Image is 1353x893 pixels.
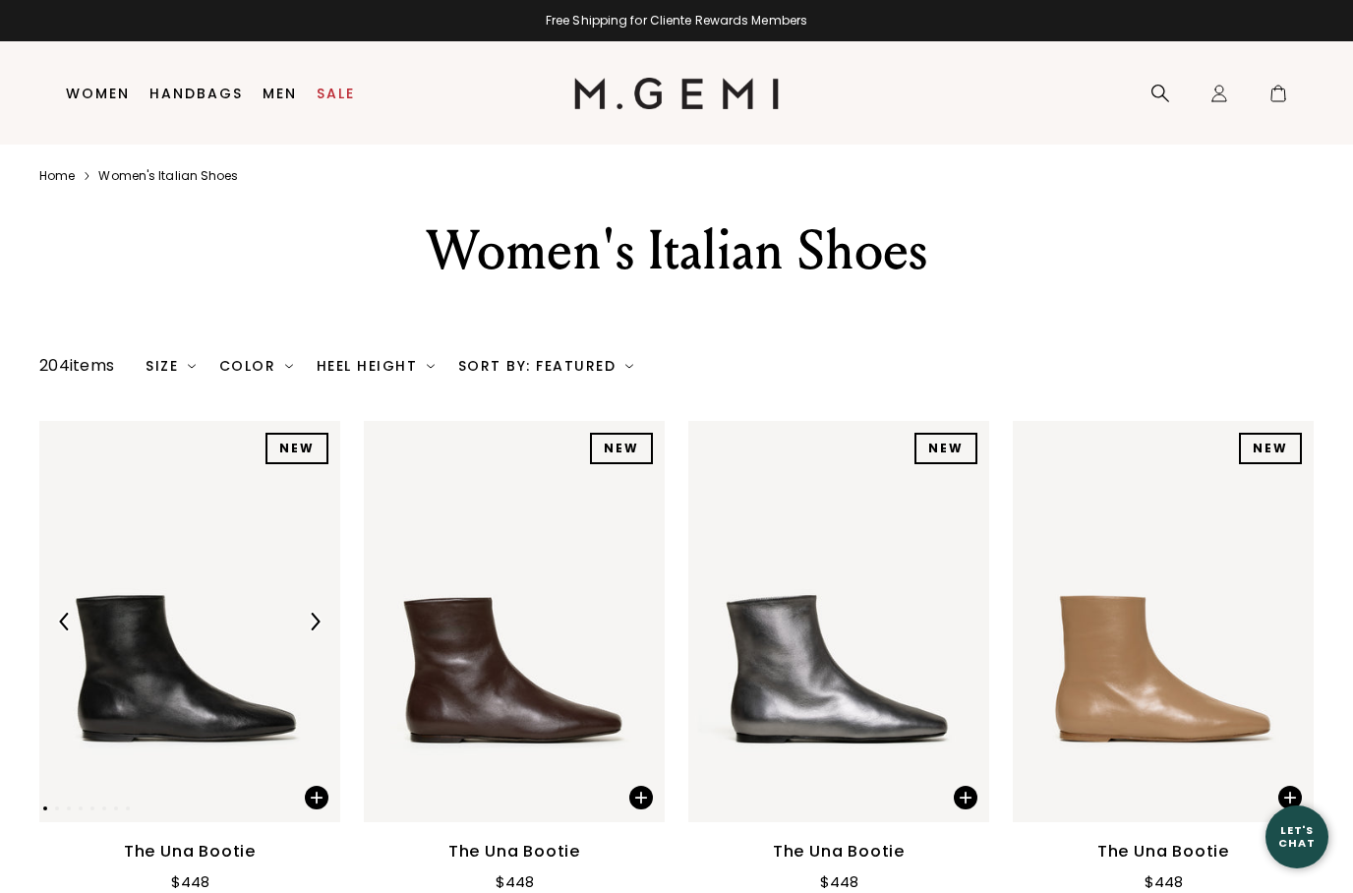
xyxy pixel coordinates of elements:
div: Let's Chat [1265,824,1328,849]
img: The Una Bootie [39,421,340,822]
div: NEW [1239,433,1302,464]
a: Handbags [149,86,243,101]
div: The Una Bootie [1097,840,1229,863]
img: chevron-down.svg [625,362,633,370]
img: chevron-down.svg [427,362,435,370]
div: Heel Height [317,358,435,374]
img: Next Arrow [306,613,324,630]
img: chevron-down.svg [285,362,293,370]
div: Size [146,358,196,374]
div: 204 items [39,354,114,378]
img: The Una Bootie [688,421,989,822]
div: NEW [590,433,653,464]
div: Color [219,358,293,374]
a: Men [263,86,297,101]
a: Home [39,168,75,184]
a: Women's italian shoes [98,168,238,184]
div: The Una Bootie [448,840,580,863]
img: chevron-down.svg [188,362,196,370]
img: Previous Arrow [56,613,74,630]
div: The Una Bootie [124,840,256,863]
img: The Una Bootie [1013,421,1314,822]
div: Sort By: Featured [458,358,633,374]
a: Sale [317,86,355,101]
div: The Una Bootie [773,840,905,863]
img: M.Gemi [574,78,780,109]
a: Women [66,86,130,101]
div: NEW [265,433,328,464]
div: Women's Italian Shoes [312,215,1041,286]
div: NEW [914,433,977,464]
img: The Una Bootie [364,421,665,822]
